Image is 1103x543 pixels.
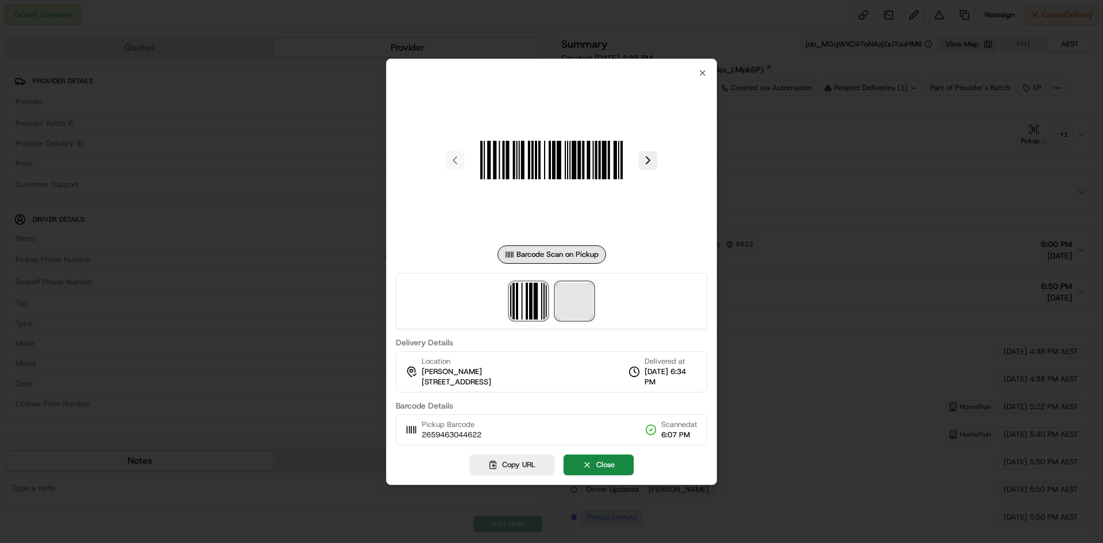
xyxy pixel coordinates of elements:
[81,63,139,72] a: Powered byPylon
[469,455,554,475] button: Copy URL
[422,367,482,377] span: [PERSON_NAME]
[422,419,481,430] span: Pickup Barcode
[661,419,697,430] span: Scanned at
[396,338,707,346] label: Delivery Details
[422,377,491,387] span: [STREET_ADDRESS]
[469,78,634,243] img: barcode_scan_on_pickup image
[422,430,481,440] span: 2659463044622
[645,367,697,387] span: [DATE] 6:34 PM
[564,455,634,475] button: Close
[422,356,450,367] span: Location
[114,63,139,72] span: Pylon
[661,430,697,440] span: 6:07 PM
[497,245,606,264] div: Barcode Scan on Pickup
[396,402,707,410] label: Barcode Details
[510,283,547,319] img: barcode_scan_on_pickup image
[645,356,697,367] span: Delivered at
